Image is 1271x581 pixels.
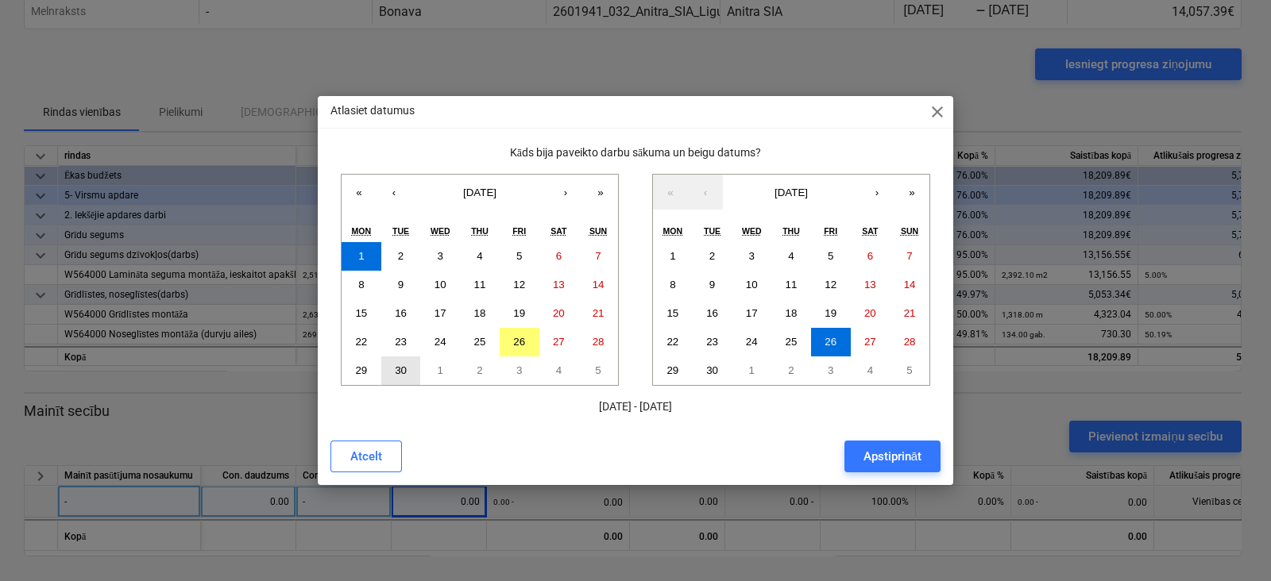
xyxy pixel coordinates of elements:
abbr: September 19, 2025 [513,307,525,319]
button: Apstiprināt [844,441,941,472]
abbr: September 11, 2025 [474,279,486,290]
button: September 18, 2025 [771,299,811,328]
button: September 16, 2025 [693,299,732,328]
button: September 5, 2025 [500,242,539,271]
abbr: September 29, 2025 [666,364,678,376]
abbr: September 9, 2025 [398,279,404,290]
div: Atcelt [350,446,382,467]
abbr: September 21, 2025 [593,307,605,319]
button: September 7, 2025 [578,242,618,271]
button: September 8, 2025 [653,271,693,299]
abbr: September 27, 2025 [553,336,565,348]
button: September 26, 2025 [500,328,539,356]
button: September 10, 2025 [732,271,771,299]
abbr: Saturday [862,226,878,236]
button: September 21, 2025 [890,299,929,328]
abbr: September 12, 2025 [825,279,836,290]
abbr: October 2, 2025 [788,364,794,376]
button: October 1, 2025 [420,356,460,385]
abbr: September 23, 2025 [706,336,718,348]
abbr: Wednesday [742,226,762,236]
abbr: September 7, 2025 [595,250,601,262]
abbr: Thursday [471,226,489,236]
button: October 2, 2025 [460,356,500,385]
abbr: October 3, 2025 [828,364,833,376]
button: September 14, 2025 [890,271,929,299]
abbr: September 13, 2025 [864,279,876,290]
button: September 11, 2025 [771,271,811,299]
abbr: September 21, 2025 [904,307,916,319]
abbr: September 29, 2025 [355,364,367,376]
button: October 3, 2025 [811,356,851,385]
abbr: September 22, 2025 [666,336,678,348]
button: [DATE] [411,175,548,210]
abbr: September 28, 2025 [593,336,605,348]
button: September 12, 2025 [500,271,539,299]
button: September 15, 2025 [342,299,381,328]
button: September 5, 2025 [811,242,851,271]
button: September 22, 2025 [653,328,693,356]
abbr: Monday [663,226,683,236]
button: September 30, 2025 [693,356,732,385]
abbr: September 6, 2025 [867,250,873,262]
abbr: September 18, 2025 [474,307,486,319]
button: September 18, 2025 [460,299,500,328]
abbr: September 2, 2025 [709,250,715,262]
button: › [860,175,894,210]
abbr: September 5, 2025 [516,250,522,262]
abbr: September 13, 2025 [553,279,565,290]
button: ‹ [688,175,723,210]
button: September 16, 2025 [381,299,421,328]
abbr: September 8, 2025 [670,279,675,290]
span: [DATE] [463,187,496,198]
button: September 9, 2025 [381,271,421,299]
button: September 29, 2025 [342,356,381,385]
abbr: September 17, 2025 [746,307,758,319]
abbr: September 18, 2025 [786,307,798,319]
button: September 4, 2025 [771,242,811,271]
abbr: September 26, 2025 [513,336,525,348]
abbr: Tuesday [704,226,720,236]
button: September 6, 2025 [851,242,890,271]
abbr: September 25, 2025 [474,336,486,348]
abbr: September 1, 2025 [358,250,364,262]
abbr: September 1, 2025 [670,250,675,262]
abbr: October 1, 2025 [749,364,755,376]
abbr: October 3, 2025 [516,364,522,376]
abbr: September 16, 2025 [395,307,407,319]
abbr: September 26, 2025 [825,336,836,348]
abbr: September 30, 2025 [395,364,407,376]
button: Atcelt [330,441,402,472]
p: Atlasiet datumus [330,102,415,119]
abbr: September 22, 2025 [355,336,367,348]
abbr: September 25, 2025 [786,336,798,348]
button: September 12, 2025 [811,271,851,299]
abbr: September 24, 2025 [435,336,446,348]
button: September 1, 2025 [342,242,381,271]
button: September 27, 2025 [539,328,579,356]
abbr: September 3, 2025 [438,250,443,262]
button: » [894,175,929,210]
button: September 15, 2025 [653,299,693,328]
button: September 6, 2025 [539,242,579,271]
abbr: September 10, 2025 [746,279,758,290]
abbr: September 11, 2025 [786,279,798,290]
abbr: October 4, 2025 [867,364,873,376]
p: [DATE] - [DATE] [330,398,941,415]
abbr: September 10, 2025 [435,279,446,290]
abbr: Friday [824,226,837,236]
button: September 13, 2025 [539,271,579,299]
button: [DATE] [723,175,860,210]
abbr: Friday [512,226,526,236]
button: September 23, 2025 [381,328,421,356]
button: September 29, 2025 [653,356,693,385]
abbr: Tuesday [392,226,409,236]
button: September 22, 2025 [342,328,381,356]
button: October 4, 2025 [539,356,579,385]
abbr: September 8, 2025 [358,279,364,290]
p: Kāds bija paveikto darbu sākuma un beigu datums? [330,144,941,161]
abbr: October 2, 2025 [477,364,482,376]
button: September 19, 2025 [811,299,851,328]
abbr: September 3, 2025 [749,250,755,262]
abbr: Sunday [589,226,607,236]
